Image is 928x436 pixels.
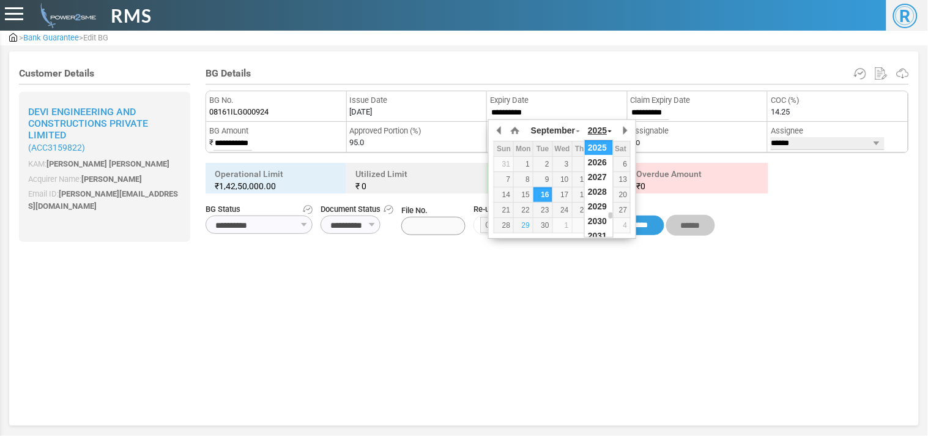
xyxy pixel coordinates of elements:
p: Email ID: [28,188,181,212]
span: [PERSON_NAME][EMAIL_ADDRESS][DOMAIN_NAME] [28,189,178,211]
span: [PERSON_NAME] [81,175,142,184]
li: ₹ [206,122,347,152]
span: ₹ [355,181,360,191]
span: BG No. [209,94,343,107]
span: Edit BG [83,33,108,42]
div: 11 [573,174,592,185]
th: Sun [494,141,514,156]
div: 22 [514,205,533,216]
span: Re-upload BG Copy [473,203,715,216]
h6: Utilized Limit [349,166,484,194]
div: 2026 [585,155,613,170]
span: September [531,126,575,135]
div: 31 [494,159,513,170]
div: 1 [514,159,533,170]
img: admin [9,33,17,42]
th: Tue [533,141,553,156]
span: COC (%) [771,94,905,107]
span: BG Amount [209,125,343,137]
div: 13 [611,174,630,185]
div: 2 [533,159,552,170]
span: Bank Guarantee [23,33,79,42]
small: ₹ [215,180,337,192]
div: 9 [533,174,552,185]
h6: Overdue Amount [631,166,765,194]
div: 27 [611,205,630,216]
span: Issue Date [350,94,484,107]
div: 2029 [585,199,613,214]
div: 1 [553,220,572,231]
p: Acquirer Name: [28,173,181,186]
span: 08161ILG000924 [209,106,269,118]
span: 0 [362,181,366,191]
small: ( ) [28,143,181,153]
div: 24 [553,205,572,216]
span: RMS [111,2,152,29]
small: 0 [637,180,759,192]
div: 6 [611,159,630,170]
div: 2025 [585,140,613,155]
div: 4 [611,220,630,231]
div: 20 [611,189,630,200]
span: 1,42,50,000.00 [219,181,276,191]
div: 2028 [585,184,613,199]
a: Get Document History [384,203,393,216]
div: 4 [573,159,592,170]
div: 17 [553,189,572,200]
span: R [893,4,918,28]
img: admin [35,3,96,28]
label: 14.25 [771,106,790,118]
p: KAM: [28,158,181,170]
div: 2030 [585,214,613,228]
div: 21 [494,205,513,216]
span: Document Status [321,203,393,216]
div: 18 [573,189,592,200]
span: ACC3159822 [31,143,82,152]
label: 95.0 [350,137,365,149]
span: Approved Portion (%) [350,125,484,137]
div: 2031 [585,228,613,243]
th: Wed [552,141,572,156]
span: File No. [401,205,466,235]
span: [PERSON_NAME] [PERSON_NAME] [46,159,169,168]
span: Expiry Date [490,94,624,107]
div: 28 [494,220,513,231]
div: 3 [553,159,572,170]
span: Claim Expiry Date [631,94,765,107]
div: 25 [573,205,592,216]
div: 14 [494,189,513,200]
div: 23 [533,205,552,216]
span: Assignee [771,125,905,137]
div: 10 [553,174,572,185]
label: [DATE] [350,106,373,118]
span: 2025 [588,126,607,135]
div: 15 [514,189,533,200]
div: 16 [533,189,552,200]
div: 2027 [585,170,613,184]
th: Mon [514,141,533,156]
th: Thu [572,141,592,156]
span: Assignable [631,125,765,137]
span: ₹ [637,181,641,191]
a: Get Status History [303,203,313,216]
div: 7 [494,174,513,185]
h6: Operational Limit [209,166,343,194]
div: 30 [533,220,552,231]
div: 29 [514,220,533,231]
div: 8 [514,174,533,185]
span: Devi Engineering And Constructions Private Limited [28,106,148,141]
h4: BG Details [206,67,909,79]
span: BG Status [206,203,313,216]
th: Sat [611,141,631,156]
h4: Customer Details [19,67,190,79]
div: 2 [573,220,592,231]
